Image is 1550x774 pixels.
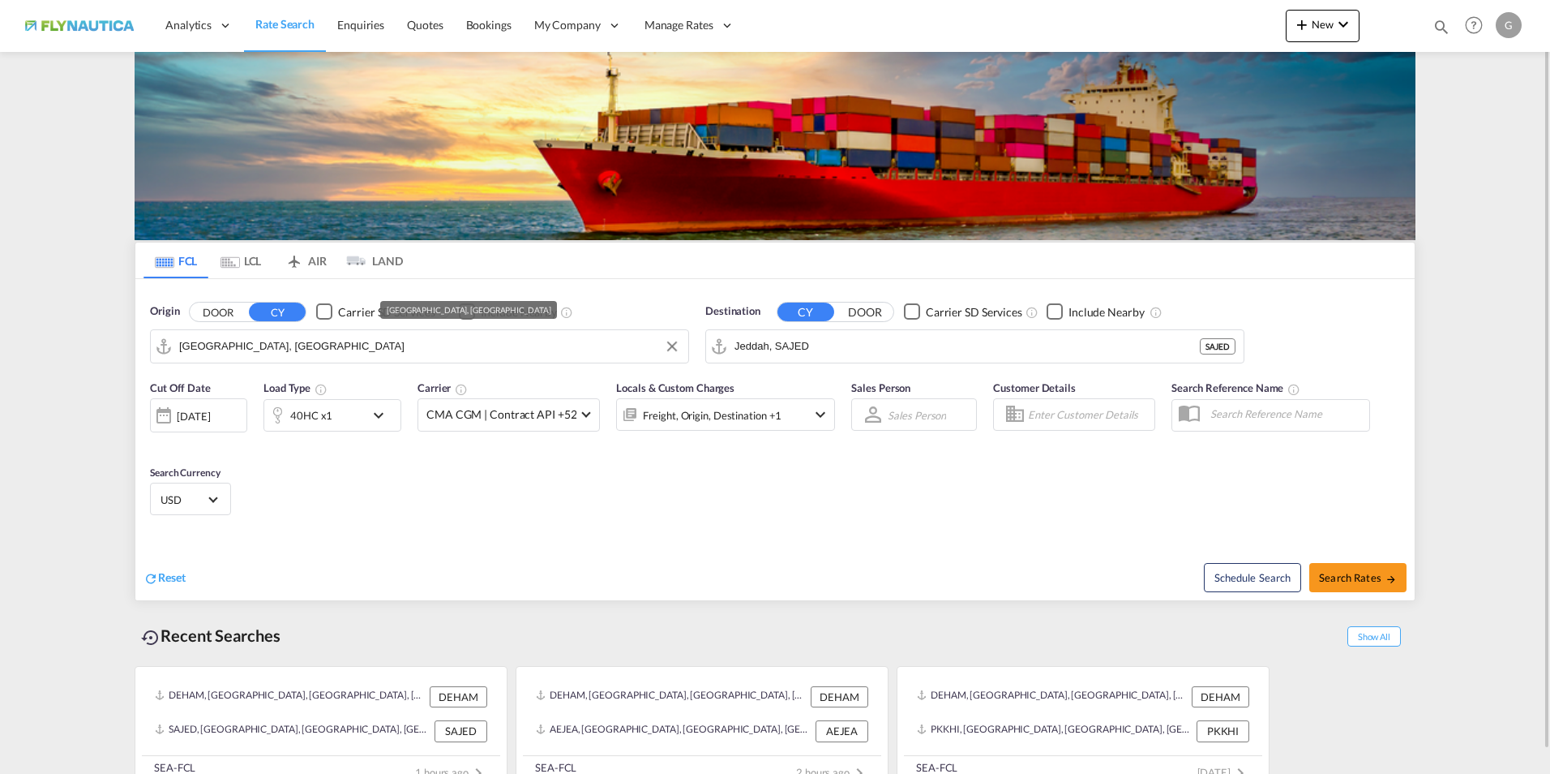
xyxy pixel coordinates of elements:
[417,381,468,394] span: Carrier
[369,406,396,425] md-icon: icon-chevron-down
[1202,402,1369,426] input: Search Reference Name
[263,399,401,432] div: 40HC x1icon-chevron-down
[143,571,158,586] md-icon: icon-refresh
[455,383,468,396] md-icon: The selected Trucker/Carrierwill be displayed in the rate results If the rates are from another f...
[285,252,304,264] md-icon: icon-airplane
[1192,686,1249,707] div: DEHAM
[660,334,684,359] button: Clear Input
[273,243,338,278] md-tab-item: AIR
[643,404,781,427] div: Freight Origin Destination Factory Stuffing
[993,381,1075,394] span: Customer Details
[135,617,287,654] div: Recent Searches
[811,686,868,707] div: DEHAM
[1385,574,1397,585] md-icon: icon-arrow-right
[1432,18,1450,42] div: icon-magnify
[387,301,550,319] div: [GEOGRAPHIC_DATA], [GEOGRAPHIC_DATA]
[249,303,306,321] button: CY
[917,686,1188,707] div: DEHAM, Hamburg, Germany, Western Europe, Europe
[179,334,680,359] input: Search by Port
[705,303,760,320] span: Destination
[155,686,426,707] div: DEHAM, Hamburg, Germany, Western Europe, Europe
[1460,11,1496,41] div: Help
[338,304,435,320] div: Carrier SD Services
[777,303,834,321] button: CY
[1204,563,1301,592] button: Note: By default Schedule search will only considerorigin ports, destination ports and cut off da...
[1025,306,1038,319] md-icon: Unchecked: Search for CY (Container Yard) services for all selected carriers.Checked : Search for...
[1150,306,1162,319] md-icon: Unchecked: Ignores neighbouring ports when fetching rates.Checked : Includes neighbouring ports w...
[1197,720,1249,742] div: PKKHI
[190,303,246,321] button: DOOR
[407,18,443,32] span: Quotes
[459,303,557,320] md-checkbox: Checkbox No Ink
[1319,571,1397,584] span: Search Rates
[255,17,315,31] span: Rate Search
[616,381,734,394] span: Locals & Custom Charges
[315,383,328,396] md-icon: icon-information-outline
[1496,12,1522,38] div: G
[150,398,247,432] div: [DATE]
[159,488,222,511] md-select: Select Currency: $ USDUnited States Dollar
[316,303,435,320] md-checkbox: Checkbox No Ink
[734,334,1200,359] input: Search by Port
[536,720,811,742] div: AEJEA, Jebel Ali, United Arab Emirates, Middle East, Middle East
[560,306,573,319] md-icon: Unchecked: Ignores neighbouring ports when fetching rates.Checked : Includes neighbouring ports w...
[534,17,601,33] span: My Company
[177,409,210,424] div: [DATE]
[161,492,206,507] span: USD
[1068,304,1145,320] div: Include Nearby
[904,303,1022,320] md-checkbox: Checkbox No Ink
[158,570,186,584] span: Reset
[1347,626,1401,647] span: Show All
[811,405,830,424] md-icon: icon-chevron-down
[1292,18,1353,31] span: New
[150,303,179,320] span: Origin
[1286,10,1359,42] button: icon-plus 400-fgNewicon-chevron-down
[706,330,1244,363] md-input-container: Jeddah, SAJED
[1309,563,1407,592] button: Search Ratesicon-arrow-right
[263,381,328,394] span: Load Type
[135,279,1415,600] div: Origin DOOR CY Checkbox No InkUnchecked: Search for CY (Container Yard) services for all selected...
[816,720,868,742] div: AEJEA
[917,720,1192,742] div: PKKHI, Karachi, Pakistan, Indian Subcontinent, Asia Pacific
[143,243,403,278] md-pagination-wrapper: Use the left and right arrow keys to navigate between tabs
[24,7,134,44] img: 9ba71a70730211f0938d81abc5cb9893.png
[141,628,161,647] md-icon: icon-backup-restore
[155,720,430,742] div: SAJED, Jeddah, Saudi Arabia, Middle East, Middle East
[1292,15,1312,34] md-icon: icon-plus 400-fg
[466,18,512,32] span: Bookings
[165,17,212,33] span: Analytics
[143,243,208,278] md-tab-item: FCL
[536,686,807,707] div: DEHAM, Hamburg, Germany, Western Europe, Europe
[150,381,211,394] span: Cut Off Date
[290,404,332,427] div: 40HC x1
[426,406,576,423] span: CMA CGM | Contract API +52
[338,243,403,278] md-tab-item: LAND
[435,720,487,742] div: SAJED
[644,17,713,33] span: Manage Rates
[1171,381,1300,394] span: Search Reference Name
[1200,338,1235,355] div: SAJED
[430,686,487,707] div: DEHAM
[143,570,186,587] div: icon-refreshReset
[1047,303,1145,320] md-checkbox: Checkbox No Ink
[208,243,273,278] md-tab-item: LCL
[1334,15,1353,34] md-icon: icon-chevron-down
[837,303,893,321] button: DOOR
[1460,11,1488,39] span: Help
[150,467,221,479] span: Search Currency
[616,398,835,431] div: Freight Origin Destination Factory Stuffingicon-chevron-down
[1287,383,1300,396] md-icon: Your search will be saved by the below given name
[1028,402,1150,427] input: Enter Customer Details
[151,330,688,363] md-input-container: Hamburg, DEHAM
[886,403,948,427] md-select: Sales Person
[135,52,1415,240] img: LCL+%26+FCL+BACKGROUND.png
[150,431,162,453] md-datepicker: Select
[337,18,384,32] span: Enquiries
[851,381,910,394] span: Sales Person
[926,304,1022,320] div: Carrier SD Services
[1432,18,1450,36] md-icon: icon-magnify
